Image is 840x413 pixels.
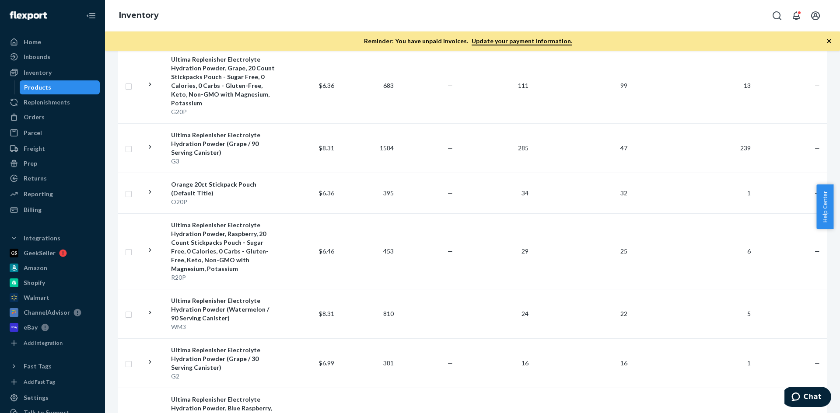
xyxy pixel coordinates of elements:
[448,359,453,367] span: —
[24,83,51,92] div: Products
[24,190,53,198] div: Reporting
[514,82,532,89] span: 111
[448,189,453,197] span: —
[5,377,100,387] a: Add Fast Tag
[171,180,275,198] div: Orange 20ct Stickpack Pouch (Default Title)
[518,189,532,197] span: 34
[5,35,100,49] a: Home
[472,37,572,45] a: Update your payment information.
[24,128,42,137] div: Parcel
[24,159,37,168] div: Prep
[518,310,532,317] span: 24
[617,247,631,255] span: 25
[171,273,275,282] div: R20P
[815,359,820,367] span: —
[617,359,631,367] span: 16
[24,144,45,153] div: Freight
[5,171,100,185] a: Returns
[5,126,100,140] a: Parcel
[5,320,100,334] a: eBay
[171,55,275,108] div: Ultima Replenisher Electrolyte Hydration Powder, Grape, 20 Count Stickpacks Pouch - Sugar Free, 0...
[24,323,38,332] div: eBay
[448,82,453,89] span: —
[24,68,52,77] div: Inventory
[744,359,754,367] span: 1
[5,291,100,305] a: Walmart
[448,144,453,152] span: —
[5,338,100,348] a: Add Integration
[171,131,275,157] div: Ultima Replenisher Electrolyte Hydration Powder (Grape / 90 Serving Canister)
[24,113,45,121] div: Orders
[617,144,631,152] span: 47
[737,144,754,152] span: 239
[24,98,70,107] div: Replenishments
[171,323,275,331] div: WM3
[24,393,49,402] div: Settings
[5,391,100,405] a: Settings
[744,310,754,317] span: 5
[448,310,453,317] span: —
[518,247,532,255] span: 29
[112,3,166,28] ol: breadcrumbs
[338,213,397,289] td: 453
[171,108,275,116] div: G20P
[24,362,52,371] div: Fast Tags
[338,173,397,213] td: 395
[24,38,41,46] div: Home
[617,189,631,197] span: 32
[24,249,56,257] div: GeekSeller
[5,261,100,275] a: Amazon
[5,50,100,64] a: Inbounds
[5,156,100,170] a: Prep
[24,234,60,243] div: Integrations
[744,189,754,197] span: 1
[171,296,275,323] div: Ultima Replenisher Electrolyte Hydration Powder (Watermelon / 90 Serving Canister)
[319,144,334,152] span: $8.31
[5,305,100,319] a: ChannelAdvisor
[338,338,397,388] td: 381
[24,293,49,302] div: Walmart
[807,7,824,24] button: Open account menu
[171,198,275,206] div: O20P
[171,346,275,372] div: Ultima Replenisher Electrolyte Hydration Powder (Grape / 30 Serving Canister)
[338,289,397,338] td: 810
[514,144,532,152] span: 285
[319,82,334,89] span: $6.36
[319,359,334,367] span: $6.99
[5,231,100,245] button: Integrations
[5,142,100,156] a: Freight
[24,308,70,317] div: ChannelAdvisor
[319,310,334,317] span: $8.31
[816,184,833,229] button: Help Center
[815,247,820,255] span: —
[338,123,397,173] td: 1584
[744,247,754,255] span: 6
[5,276,100,290] a: Shopify
[518,359,532,367] span: 16
[784,387,831,409] iframe: Opens a widget where you can chat to one of our agents
[5,95,100,109] a: Replenishments
[24,174,47,183] div: Returns
[364,37,572,45] p: Reminder: You have unpaid invoices.
[787,7,805,24] button: Open notifications
[24,52,50,61] div: Inbounds
[319,247,334,255] span: $6.46
[617,82,631,89] span: 99
[815,310,820,317] span: —
[171,372,275,381] div: G2
[171,221,275,273] div: Ultima Replenisher Electrolyte Hydration Powder, Raspberry, 20 Count Stickpacks Pouch - Sugar Fre...
[319,189,334,197] span: $6.36
[20,80,100,94] a: Products
[24,264,47,272] div: Amazon
[740,82,754,89] span: 13
[5,203,100,217] a: Billing
[119,10,159,20] a: Inventory
[24,339,63,347] div: Add Integration
[24,378,55,385] div: Add Fast Tag
[448,247,453,255] span: —
[82,7,100,24] button: Close Navigation
[815,82,820,89] span: —
[10,11,47,20] img: Flexport logo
